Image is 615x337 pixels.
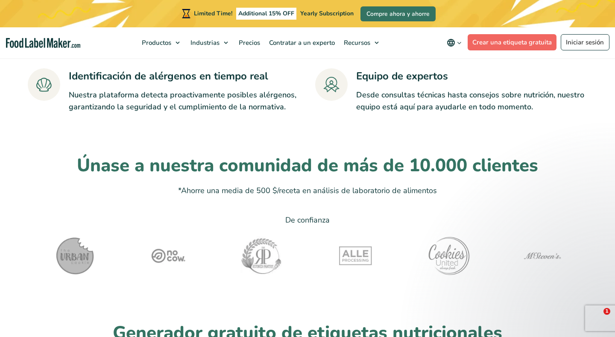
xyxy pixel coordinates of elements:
[266,38,336,47] span: Contratar a un experto
[586,308,606,328] iframe: Intercom live chat
[236,8,296,20] span: Additional 15% OFF
[28,185,587,197] p: *Ahorre una media de 500 $/receta en análisis de laboratorio de alimentos
[340,27,383,58] a: Recursos
[603,308,610,315] span: 1
[236,38,261,47] span: Precios
[28,154,587,178] h2: Únase a nuestra comunidad de más de 10.000 clientes
[356,68,588,84] h3: Equipo de expertos
[194,9,232,18] span: Limited Time!
[138,27,184,58] a: Productos
[265,27,337,58] a: Contratar a un experto
[139,38,172,47] span: Productos
[360,6,436,21] a: Compre ahora y ahorre
[561,34,609,50] a: Iniciar sesión
[186,27,232,58] a: Industrias
[341,38,371,47] span: Recursos
[69,89,300,114] p: Nuestra plataforma detecta proactivamente posibles alérgenos, garantizando la seguridad y el cump...
[234,27,263,58] a: Precios
[468,34,557,50] a: Crear una etiqueta gratuita
[28,214,587,226] p: De confianza
[356,89,588,114] p: Desde consultas técnicas hasta consejos sobre nutrición, nuestro equipo está aquí para ayudarle e...
[188,38,220,47] span: Industrias
[300,9,354,18] span: Yearly Subscription
[69,68,300,84] h3: Identificación de alérgenos en tiempo real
